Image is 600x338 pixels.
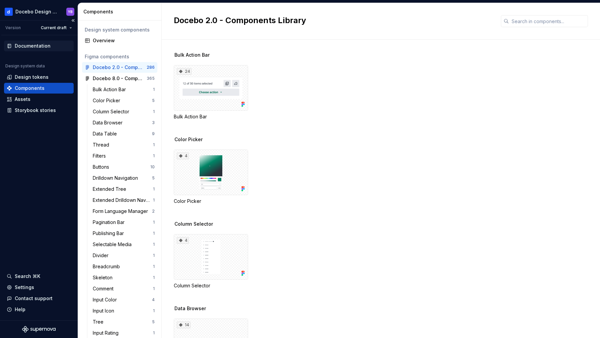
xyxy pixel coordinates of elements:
div: 1 [153,186,155,192]
div: Design system components [85,26,155,33]
button: Docebo Design SystemYB [1,4,76,19]
span: Data Browser [174,305,206,312]
a: Storybook stories [4,105,74,116]
a: Documentation [4,41,74,51]
div: Storybook stories [15,107,56,114]
div: 1 [153,231,155,236]
a: Pagination Bar1 [90,217,157,228]
div: Data Browser [93,119,125,126]
a: Buttons10 [90,162,157,172]
div: Tree [93,319,106,325]
div: Contact support [15,295,53,302]
div: Overview [93,37,155,44]
div: 1 [153,286,155,291]
div: 1 [153,264,155,269]
div: Extended Drilldown Navigation [93,197,153,204]
a: Comment1 [90,283,157,294]
img: 61bee0c3-d5fb-461c-8253-2d4ca6d6a773.png [5,8,13,16]
div: 1 [153,330,155,336]
div: Filters [93,153,108,159]
a: Extended Tree1 [90,184,157,194]
a: Publishing Bar1 [90,228,157,239]
a: Bulk Action Bar1 [90,84,157,95]
div: 5 [152,98,155,103]
div: Search ⌘K [15,273,40,280]
div: Design system data [5,63,45,69]
div: Input Rating [93,330,121,336]
a: Form Language Manager2 [90,206,157,217]
a: Settings [4,282,74,293]
div: Docebo Design System [15,8,58,15]
a: Components [4,83,74,94]
div: Divider [93,252,111,259]
span: Color Picker [174,136,203,143]
div: 4 [177,153,189,159]
div: Help [15,306,25,313]
div: 1 [153,198,155,203]
button: Search ⌘K [4,271,74,282]
div: 365 [147,76,155,81]
a: Docebo 8.0 - Components Library365 [82,73,157,84]
div: Column Selector [174,282,248,289]
div: Bulk Action Bar [93,86,129,93]
div: 24Bulk Action Bar [174,65,248,120]
div: 1 [153,142,155,148]
div: Design tokens [15,74,49,80]
div: 1 [153,242,155,247]
a: Drilldown Navigation5 [90,173,157,183]
div: Drilldown Navigation [93,175,141,181]
div: Figma components [85,53,155,60]
a: Thread1 [90,139,157,150]
div: Thread [93,142,112,148]
svg: Supernova Logo [22,326,56,333]
div: Column Selector [93,108,132,115]
a: Design tokens [4,72,74,82]
a: Breadcrumb1 [90,261,157,272]
div: 4 [152,297,155,302]
div: 1 [153,153,155,159]
div: Input Color [93,296,120,303]
div: 5 [152,319,155,325]
div: Docebo 2.0 - Components Library [93,64,143,71]
div: Color Picker [174,198,248,205]
a: Assets [4,94,74,105]
div: Pagination Bar [93,219,127,226]
button: Help [4,304,74,315]
a: Input Icon1 [90,305,157,316]
div: Skeleton [93,274,115,281]
a: Input Color4 [90,294,157,305]
div: 2 [152,209,155,214]
div: Components [83,8,159,15]
div: Publishing Bar [93,230,127,237]
div: 24 [177,68,192,75]
div: 1 [153,275,155,280]
div: Extended Tree [93,186,129,192]
div: Comment [93,285,116,292]
div: Documentation [15,43,51,49]
div: 4Color Picker [174,150,248,205]
div: Data Table [93,130,120,137]
div: 4 [177,237,189,244]
div: 10 [150,164,155,170]
div: Assets [15,96,30,103]
div: Form Language Manager [93,208,151,215]
a: Tree5 [90,317,157,327]
div: 4Column Selector [174,234,248,289]
div: 14 [177,322,191,328]
div: Buttons [93,164,112,170]
a: Color Picker5 [90,95,157,106]
div: 5 [152,175,155,181]
div: 1 [153,109,155,114]
button: Collapse sidebar [68,16,78,25]
span: Bulk Action Bar [174,52,210,58]
h2: Docebo 2.0 - Components Library [174,15,493,26]
a: Extended Drilldown Navigation1 [90,195,157,206]
span: Column Selector [174,221,213,227]
div: YB [68,9,73,14]
div: Selectable Media [93,241,134,248]
div: 1 [153,87,155,92]
a: Data Table9 [90,128,157,139]
div: Version [5,25,21,31]
div: Color Picker [93,97,123,104]
div: 1 [153,308,155,314]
